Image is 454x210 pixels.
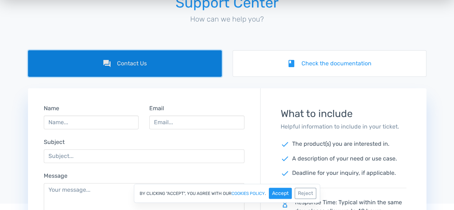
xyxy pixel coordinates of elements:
a: forumContact Us [28,50,222,77]
i: book [287,59,296,68]
label: Email [149,104,164,113]
div: By clicking "Accept", you agree with our . [134,184,320,203]
button: Accept [269,188,292,199]
p: A description of your need or use case. [281,154,406,163]
h3: What to include [281,108,406,120]
input: Name... [44,116,139,129]
span: hourglass_empty [281,200,289,208]
p: The product(s) you are interested in. [281,140,406,149]
span: check [281,169,289,178]
input: Email... [149,116,244,129]
span: check [281,140,289,149]
p: Deadline for your inquiry, if applicable. [281,169,406,178]
label: Name [44,104,59,113]
a: cookies policy [231,191,265,196]
p: How can we help you? [28,14,426,24]
a: bookCheck the documentation [233,50,426,77]
label: Subject [44,138,65,146]
span: check [281,154,289,163]
input: Subject... [44,149,245,163]
button: Reject [295,188,316,199]
p: Helpful information to include in your ticket. [281,122,406,131]
label: Message [44,172,67,180]
i: forum [103,59,111,68]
